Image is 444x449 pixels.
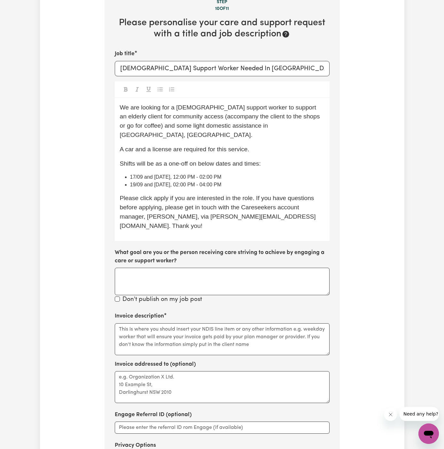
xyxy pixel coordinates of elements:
label: What goal are you or the person receiving care striving to achieve by engaging a care or support ... [115,249,330,266]
h2: Please personalise your care and support request with a title and job description [115,18,330,40]
iframe: Message from company [400,407,439,421]
span: Shifts will be as a one-off on below dates and times: [120,160,261,167]
button: Toggle undefined [133,85,142,94]
label: Invoice addressed to (optional) [115,360,196,369]
label: Don't publish on my job post [122,295,202,304]
button: Toggle undefined [167,85,176,94]
label: Invoice description [115,312,164,320]
input: Please enter the referral ID rom Engage (if available) [115,422,330,434]
div: 10 of 11 [115,5,330,12]
span: Please click apply if you are interested in the role. If you have questions before applying, plea... [120,195,316,229]
button: Toggle undefined [121,85,130,94]
button: Toggle undefined [156,85,165,94]
span: A car and a license are required for this service. [120,146,249,153]
label: Job title [115,50,135,58]
span: We are looking for a [DEMOGRAPHIC_DATA] support worker to support an elderly client for community... [120,104,322,138]
span: 17/09 and [DATE], 12:00 PM - 02:00 PM [130,174,222,180]
label: Engage Referral ID (optional) [115,411,192,419]
span: 19/09 and [DATE], 02:00 PM - 04:00 PM [130,182,222,187]
button: Toggle undefined [144,85,153,94]
iframe: Close message [384,408,397,421]
input: e.g. Care worker needed in North Sydney for aged care [115,61,330,76]
iframe: Button to launch messaging window [418,423,439,444]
